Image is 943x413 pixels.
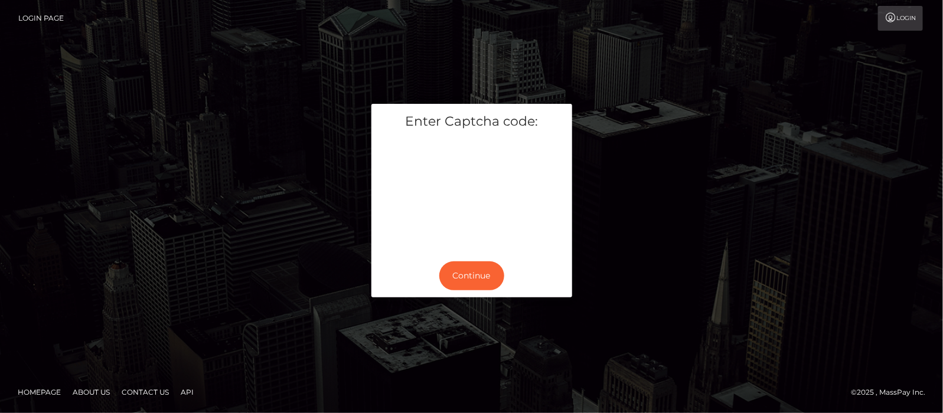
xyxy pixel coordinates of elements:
[878,6,923,31] a: Login
[18,6,64,31] a: Login Page
[851,386,934,399] div: © 2025 , MassPay Inc.
[117,383,174,401] a: Contact Us
[13,383,66,401] a: Homepage
[176,383,198,401] a: API
[68,383,115,401] a: About Us
[380,140,563,245] iframe: mtcaptcha
[380,113,563,131] h5: Enter Captcha code:
[439,261,504,290] button: Continue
